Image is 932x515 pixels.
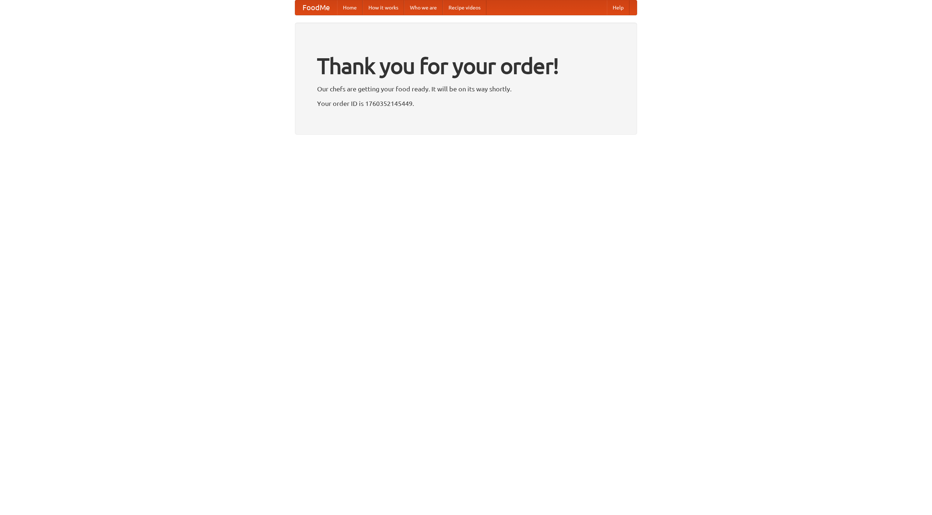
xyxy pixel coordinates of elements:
a: Recipe videos [443,0,486,15]
p: Our chefs are getting your food ready. It will be on its way shortly. [317,83,615,94]
h1: Thank you for your order! [317,48,615,83]
p: Your order ID is 1760352145449. [317,98,615,109]
a: How it works [363,0,404,15]
a: FoodMe [295,0,337,15]
a: Home [337,0,363,15]
a: Who we are [404,0,443,15]
a: Help [607,0,629,15]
